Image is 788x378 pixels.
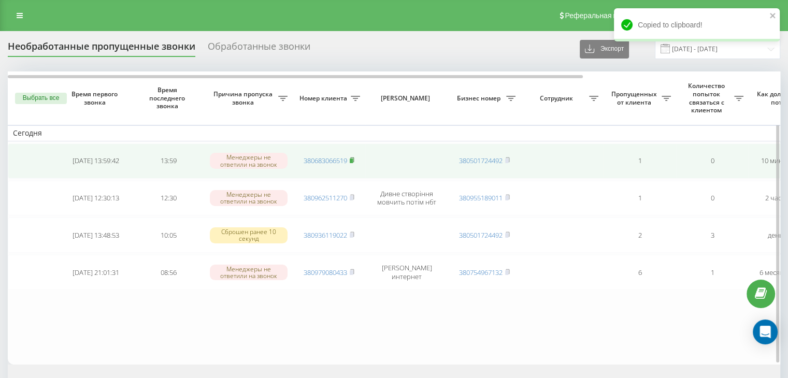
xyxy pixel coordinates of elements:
[459,230,503,240] a: 380501724492
[676,181,749,216] td: 0
[210,153,288,168] div: Менеджеры не ответили на звонок
[132,143,205,179] td: 13:59
[580,40,629,59] button: Экспорт
[769,11,777,21] button: close
[453,94,506,103] span: Бизнес номер
[676,143,749,179] td: 0
[459,268,503,277] a: 380754967132
[365,255,448,290] td: [PERSON_NAME] интернет
[208,41,310,57] div: Обработанные звонки
[604,217,676,253] td: 2
[132,181,205,216] td: 12:30
[132,217,205,253] td: 10:05
[60,255,132,290] td: [DATE] 21:01:31
[60,181,132,216] td: [DATE] 12:30:13
[526,94,589,103] span: Сотрудник
[676,255,749,290] td: 1
[132,255,205,290] td: 08:56
[753,319,778,344] div: Open Intercom Messenger
[210,227,288,243] div: Сброшен ранее 10 секунд
[459,193,503,202] a: 380955189011
[365,181,448,216] td: Дивне створіння мовчить потім нбт
[68,90,124,106] span: Время первого звонка
[459,156,503,165] a: 380501724492
[60,143,132,179] td: [DATE] 13:59:42
[604,255,676,290] td: 6
[210,265,288,280] div: Менеджеры не ответили на звонок
[681,82,734,114] span: Количество попыток связаться с клиентом
[304,156,347,165] a: 380683066519
[60,217,132,253] td: [DATE] 13:48:53
[15,93,67,104] button: Выбрать все
[609,90,662,106] span: Пропущенных от клиента
[304,230,347,240] a: 380936119022
[304,193,347,202] a: 380962511270
[8,41,195,57] div: Необработанные пропущенные звонки
[604,181,676,216] td: 1
[140,86,196,110] span: Время последнего звонка
[614,8,780,41] div: Copied to clipboard!
[676,217,749,253] td: 3
[210,90,278,106] span: Причина пропуска звонка
[210,190,288,206] div: Менеджеры не ответили на звонок
[298,94,351,103] span: Номер клиента
[374,94,439,103] span: [PERSON_NAME]
[304,268,347,277] a: 380979080433
[604,143,676,179] td: 1
[565,11,650,20] span: Реферальная программа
